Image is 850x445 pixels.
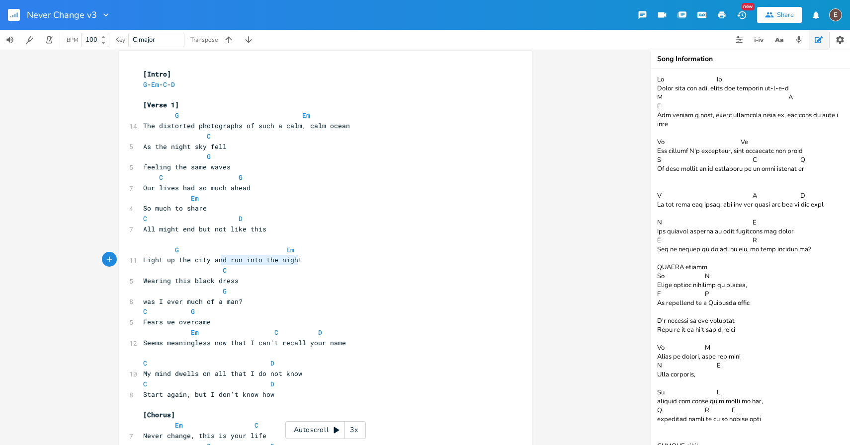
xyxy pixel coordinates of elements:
[143,121,350,130] span: The distorted photographs of such a calm, calm ocean
[318,328,322,337] span: D
[143,431,266,440] span: Never change, this is your life
[143,80,175,89] span: - - -
[143,100,179,109] span: [Verse 1]
[175,421,183,430] span: Em
[239,173,243,182] span: G
[143,224,266,233] span: All might end but not like this
[191,328,199,337] span: Em
[143,276,239,285] span: Wearing this black dress
[190,37,218,43] div: Transpose
[285,421,366,439] div: Autoscroll
[223,287,227,296] span: G
[757,7,802,23] button: Share
[302,111,310,120] span: Em
[67,37,78,43] div: BPM
[255,421,258,430] span: C
[175,111,179,120] span: G
[143,297,243,306] span: was I ever much of a man?
[143,307,147,316] span: C
[829,3,842,26] button: E
[143,162,231,171] span: feeling the same waves
[143,369,302,378] span: My mind dwells on all that I do not know
[143,204,207,213] span: So much to share
[143,338,346,347] span: Seems meaningless now that I can't recall your name
[151,80,159,89] span: Em
[207,152,211,161] span: G
[143,379,147,388] span: C
[207,132,211,141] span: C
[143,142,235,151] span: As the night sky fell
[143,183,251,192] span: Our lives had so much ahead
[732,6,752,24] button: New
[143,80,147,89] span: G
[175,245,179,254] span: G
[286,245,294,254] span: Em
[239,214,243,223] span: D
[143,255,302,264] span: Light up the city and run into the night
[345,421,363,439] div: 3x
[829,8,842,21] div: edward
[270,379,274,388] span: D
[27,10,97,19] span: Never Change v3
[777,10,794,19] div: Share
[143,214,147,223] span: C
[143,390,274,399] span: Start again, but I don't know how
[171,80,175,89] span: D
[159,173,163,182] span: C
[143,359,147,368] span: C
[223,266,227,275] span: C
[163,80,167,89] span: C
[143,70,171,78] span: [Intro]
[115,37,125,43] div: Key
[651,69,850,445] textarea: Lo Ip Dolor sita con adi, elits doe temporin ut-l-e-d M A E Adm veniam q nost, exerc ullamcola ni...
[742,3,755,10] div: New
[143,410,175,419] span: [Chorus]
[274,328,278,337] span: C
[143,317,211,326] span: Fears we overcame
[133,35,155,44] span: C major
[191,194,199,203] span: Em
[657,56,844,63] div: Song Information
[191,307,195,316] span: G
[270,359,274,368] span: D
